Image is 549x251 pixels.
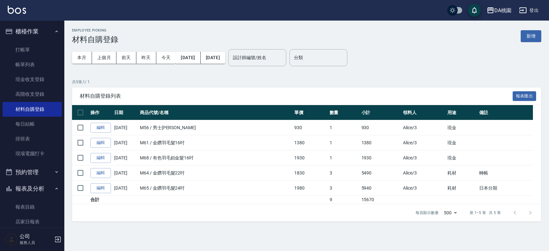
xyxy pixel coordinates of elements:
[90,153,111,163] a: 編輯
[328,181,360,196] td: 3
[156,52,176,64] button: 今天
[293,120,328,135] td: 930
[3,117,62,131] a: 每日結帳
[92,52,116,64] button: 上個月
[90,168,111,178] a: 編輯
[513,91,536,101] button: 報表匯出
[293,105,328,120] th: 單價
[3,214,62,229] a: 店家日報表
[328,105,360,120] th: 數量
[360,150,402,166] td: 1930
[72,79,541,85] p: 共 5 筆, 1 / 1
[360,196,402,204] td: 15670
[3,146,62,161] a: 現場電腦打卡
[113,181,138,196] td: [DATE]
[446,120,478,135] td: 現金
[20,233,52,240] h5: 公司
[401,105,446,120] th: 領料人
[113,166,138,181] td: [DATE]
[401,120,446,135] td: Alice /3
[468,4,481,17] button: save
[478,166,533,181] td: 轉帳
[494,6,511,14] div: DA桃園
[446,166,478,181] td: 耗材
[113,135,138,150] td: [DATE]
[138,120,293,135] td: M56 / 男士[PERSON_NAME]
[3,102,62,117] a: 材料自購登錄
[416,210,439,216] p: 每頁顯示數量
[113,120,138,135] td: [DATE]
[72,28,118,32] h2: Employee Picking
[446,181,478,196] td: 耗材
[521,30,541,42] button: 新增
[441,204,459,221] div: 500
[136,52,156,64] button: 昨天
[138,135,293,150] td: M61 / 金鑽羽毛髮16吋
[446,150,478,166] td: 現金
[293,181,328,196] td: 1980
[201,52,225,64] button: [DATE]
[513,93,536,99] a: 報表匯出
[3,87,62,102] a: 高階收支登錄
[138,166,293,181] td: M64 / 金鑽羽毛髮22吋
[328,196,360,204] td: 9
[72,52,92,64] button: 本月
[446,105,478,120] th: 用途
[360,105,402,120] th: 小計
[401,135,446,150] td: Alice /3
[484,4,514,17] button: DA桃園
[293,135,328,150] td: 1380
[3,72,62,87] a: 現金收支登錄
[5,233,18,246] img: Person
[72,35,118,44] h3: 材料自購登錄
[113,150,138,166] td: [DATE]
[176,52,200,64] button: [DATE]
[478,181,533,196] td: 日本分期
[90,138,111,148] a: 編輯
[3,23,62,40] button: 櫃檯作業
[3,200,62,214] a: 報表目錄
[293,166,328,181] td: 1830
[3,180,62,197] button: 報表及分析
[89,105,113,120] th: 操作
[116,52,136,64] button: 前天
[360,181,402,196] td: 5940
[401,150,446,166] td: Alice /3
[3,57,62,72] a: 帳單列表
[80,93,513,99] span: 材料自購登錄列表
[478,105,533,120] th: 備註
[328,120,360,135] td: 1
[20,240,52,246] p: 服務人員
[401,181,446,196] td: Alice /3
[517,4,541,16] button: 登出
[360,166,402,181] td: 5490
[3,164,62,181] button: 預約管理
[138,150,293,166] td: M68 / 有色羽毛鉑金髮16吋
[3,42,62,57] a: 打帳單
[328,166,360,181] td: 3
[138,181,293,196] td: M65 / 金鑽羽毛髮24吋
[328,150,360,166] td: 1
[401,166,446,181] td: Alice /3
[90,123,111,133] a: 編輯
[360,135,402,150] td: 1380
[293,150,328,166] td: 1930
[3,131,62,146] a: 排班表
[328,135,360,150] td: 1
[89,196,113,204] td: 合計
[113,105,138,120] th: 日期
[8,6,26,14] img: Logo
[470,210,501,216] p: 第 1–5 筆 共 5 筆
[446,135,478,150] td: 現金
[360,120,402,135] td: 930
[138,105,293,120] th: 商品代號/名稱
[90,183,111,193] a: 編輯
[521,33,541,39] a: 新增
